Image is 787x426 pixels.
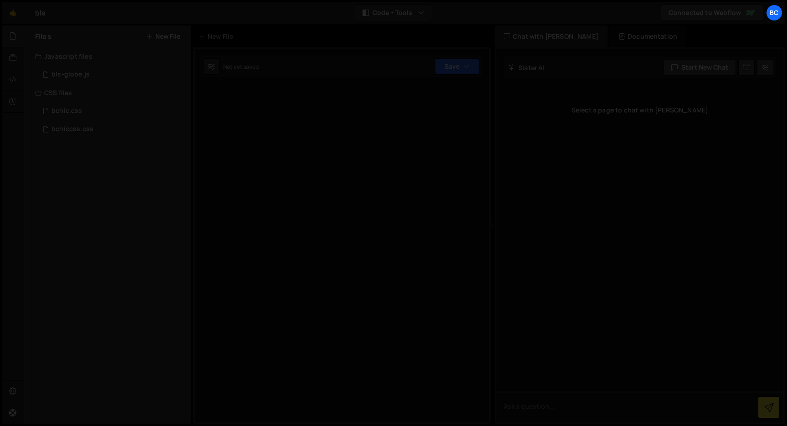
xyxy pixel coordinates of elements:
h2: Slater AI [508,63,545,72]
div: Documentation [609,25,686,47]
div: Not yet saved [223,63,259,71]
div: CSS files [24,84,191,102]
a: bc [766,5,782,21]
button: New File [146,33,180,40]
div: bchic.css [51,107,82,115]
div: 11170/26089.css [35,120,191,138]
h2: Files [35,31,51,41]
div: bchiccss.css [51,125,93,133]
button: Save [435,58,479,75]
div: New File [199,32,237,41]
button: Start new chat [664,59,736,76]
div: Javascript files [24,47,191,66]
a: Connected to Webflow [661,5,763,21]
div: bls [35,7,46,18]
div: 11170/26088.css [35,102,191,120]
div: bls-globe.js [51,71,90,79]
a: 🤙 [2,2,24,24]
div: 11170/37368.js [35,66,191,84]
button: Code + Tools [355,5,432,21]
div: Chat with [PERSON_NAME] [495,25,608,47]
